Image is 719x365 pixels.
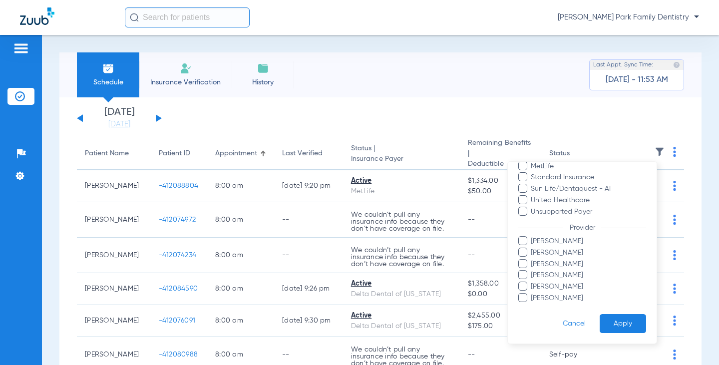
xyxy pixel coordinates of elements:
span: Standard Insurance [530,172,646,183]
span: [PERSON_NAME] [530,259,646,269]
span: Unsupported Payer [530,206,646,217]
span: [PERSON_NAME] [530,247,646,258]
button: Apply [600,314,646,333]
span: United Healthcare [530,195,646,205]
span: Sun Life/Dentaquest - AI [530,184,646,194]
span: [PERSON_NAME] [530,282,646,292]
span: [PERSON_NAME] [530,236,646,247]
button: Cancel [549,314,600,333]
span: MetLife [530,161,646,171]
span: [PERSON_NAME] [530,293,646,303]
span: [PERSON_NAME] [530,270,646,281]
span: Provider [563,224,601,231]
